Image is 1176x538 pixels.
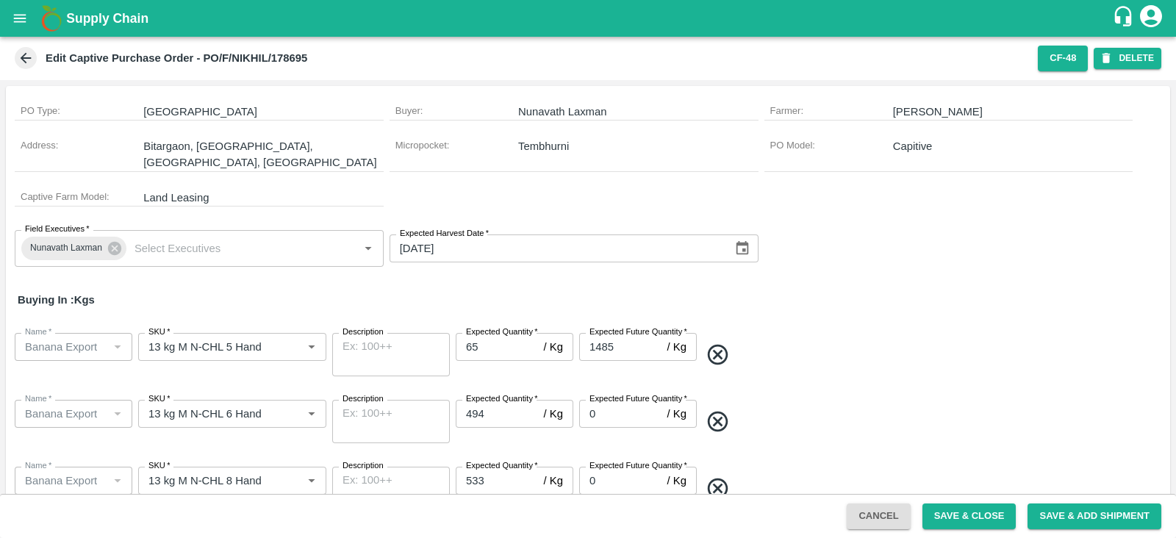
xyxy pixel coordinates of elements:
[19,337,104,356] input: Name
[544,339,563,355] p: / Kg
[302,337,321,356] button: Open
[466,326,538,338] label: Expected Quantity
[544,473,563,489] p: / Kg
[148,460,170,472] label: SKU
[579,400,661,428] input: 0.0
[148,326,170,338] label: SKU
[395,138,512,153] h6: Micropocket :
[143,404,279,423] input: SKU
[589,393,687,405] label: Expected Future Quantity
[25,460,51,472] label: Name
[3,1,37,35] button: open drawer
[302,404,321,423] button: Open
[922,503,1017,529] button: Save & Close
[21,237,126,260] div: Nunavath Laxman
[456,467,538,495] input: 0.0
[1094,48,1161,69] button: DELETE
[518,138,759,154] p: Tembhurni
[66,8,1112,29] a: Supply Chain
[395,104,512,118] h6: Buyer :
[456,333,538,361] input: 0.0
[46,52,307,64] b: Edit Captive Purchase Order - PO/F/NIKHIL/178695
[148,393,170,405] label: SKU
[19,404,104,423] input: Name
[25,223,90,235] label: Field Executives
[143,104,384,120] p: [GEOGRAPHIC_DATA]
[589,326,687,338] label: Expected Future Quantity
[579,467,661,495] input: 0.0
[143,337,279,356] input: SKU
[400,228,489,240] label: Expected Harvest Date
[143,471,279,490] input: SKU
[302,471,321,490] button: Open
[770,138,887,153] h6: PO Model :
[847,503,910,529] button: Cancel
[25,326,51,338] label: Name
[667,339,686,355] p: / Kg
[343,326,384,338] label: Description
[1112,5,1138,32] div: customer-support
[1038,46,1088,71] button: CF-48
[518,104,759,120] p: Nunavath Laxman
[37,4,66,33] img: logo
[589,460,687,472] label: Expected Future Quantity
[21,190,137,204] h6: Captive Farm Model :
[466,460,538,472] label: Expected Quantity
[770,104,887,118] h6: Farmer :
[893,138,1133,154] p: Capitive
[359,239,378,258] button: Open
[390,234,723,262] input: Select Date
[728,234,756,262] button: Choose date, selected date is Sep 28, 2025
[21,104,137,118] h6: PO Type :
[667,406,686,422] p: / Kg
[893,104,1133,120] p: [PERSON_NAME]
[343,393,384,405] label: Description
[579,333,661,361] input: 0.0
[143,190,384,206] p: Land Leasing
[25,393,51,405] label: Name
[667,473,686,489] p: / Kg
[129,239,336,258] input: Select Executives
[143,138,384,171] p: Bitargaon, [GEOGRAPHIC_DATA], [GEOGRAPHIC_DATA], [GEOGRAPHIC_DATA]
[343,460,384,472] label: Description
[1138,3,1164,34] div: account of current user
[544,406,563,422] p: / Kg
[12,284,101,315] h6: Buying In : Kgs
[66,11,148,26] b: Supply Chain
[21,138,137,153] h6: Address :
[456,400,538,428] input: 0.0
[19,471,104,490] input: Name
[1028,503,1161,529] button: Save & Add Shipment
[21,240,111,256] span: Nunavath Laxman
[466,393,538,405] label: Expected Quantity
